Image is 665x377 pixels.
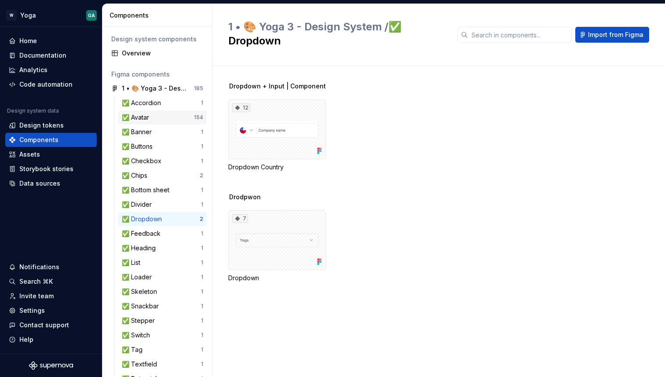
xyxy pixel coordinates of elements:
[19,263,59,271] div: Notifications
[122,200,155,209] div: ✅ Divider
[5,162,97,176] a: Storybook stories
[588,30,643,39] span: Import from Figma
[5,176,97,190] a: Data sources
[468,27,572,43] input: Search in components...
[20,11,36,20] div: Yoga
[201,201,203,208] div: 1
[88,12,95,19] div: GA
[122,302,162,311] div: ✅ Snackbar
[2,6,100,25] button: WYogaGA
[19,292,54,300] div: Invite team
[194,85,203,92] div: 185
[5,275,97,289] button: Search ⌘K
[118,270,207,284] a: ✅ Loader1
[108,81,207,95] a: 1 • 🎨 Yoga 3 - Design System185
[118,183,207,197] a: ✅ Bottom sheet1
[19,135,58,144] div: Components
[118,285,207,299] a: ✅ Skeleton1
[5,147,97,161] a: Assets
[19,179,60,188] div: Data sources
[201,259,203,266] div: 1
[19,66,47,74] div: Analytics
[575,27,649,43] button: Import from Figma
[19,121,64,130] div: Design tokens
[118,328,207,342] a: ✅ Switch1
[108,46,207,60] a: Overview
[5,304,97,318] a: Settings
[6,10,17,21] div: W
[118,314,207,328] a: ✅ Stepper1
[201,303,203,310] div: 1
[118,241,207,255] a: ✅ Heading1
[201,288,203,295] div: 1
[201,245,203,252] div: 1
[19,306,45,315] div: Settings
[118,343,207,357] a: ✅ Tag1
[201,230,203,237] div: 1
[118,154,207,168] a: ✅ Checkbox1
[118,110,207,124] a: ✅ Avatar154
[5,118,97,132] a: Design tokens
[200,172,203,179] div: 2
[122,99,164,107] div: ✅ Accordion
[201,128,203,135] div: 1
[5,77,97,92] a: Code automation
[201,187,203,194] div: 1
[19,80,73,89] div: Code automation
[201,332,203,339] div: 1
[118,168,207,183] a: ✅ Chips2
[122,331,153,340] div: ✅ Switch
[201,143,203,150] div: 1
[118,96,207,110] a: ✅ Accordion1
[7,107,59,114] div: Design system data
[111,70,203,79] div: Figma components
[201,157,203,165] div: 1
[122,215,165,223] div: ✅ Dropdown
[5,333,97,347] button: Help
[122,142,156,151] div: ✅ Buttons
[201,99,203,106] div: 1
[5,289,97,303] a: Invite team
[228,99,326,172] div: 12Dropdown Country
[122,273,155,282] div: ✅ Loader
[122,316,158,325] div: ✅ Stepper
[5,133,97,147] a: Components
[122,113,153,122] div: ✅ Avatar
[228,274,326,282] div: Dropdown
[122,128,155,136] div: ✅ Banner
[19,277,53,286] div: Search ⌘K
[122,229,164,238] div: ✅ Feedback
[19,37,37,45] div: Home
[118,299,207,313] a: ✅ Snackbar1
[228,163,326,172] div: Dropdown Country
[194,114,203,121] div: 154
[201,317,203,324] div: 1
[228,210,326,282] div: 7Dropdown
[118,139,207,154] a: ✅ Buttons1
[118,212,207,226] a: ✅ Dropdown2
[122,287,161,296] div: ✅ Skeleton
[19,165,73,173] div: Storybook stories
[118,227,207,241] a: ✅ Feedback1
[5,48,97,62] a: Documentation
[229,82,326,91] span: Dropdown + Input | Component
[201,346,203,353] div: 1
[19,335,33,344] div: Help
[122,84,187,93] div: 1 • 🎨 Yoga 3 - Design System
[122,258,144,267] div: ✅ List
[122,157,165,165] div: ✅ Checkbox
[19,321,69,329] div: Contact support
[19,51,66,60] div: Documentation
[29,361,73,370] svg: Supernova Logo
[122,171,151,180] div: ✅ Chips
[200,216,203,223] div: 2
[118,357,207,371] a: ✅ Textfield1
[19,150,40,159] div: Assets
[201,274,203,281] div: 1
[229,193,261,201] span: Drodpwon
[122,186,173,194] div: ✅ Bottom sheet
[201,361,203,368] div: 1
[228,20,388,33] span: 1 • 🎨 Yoga 3 - Design System /
[232,214,248,223] div: 7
